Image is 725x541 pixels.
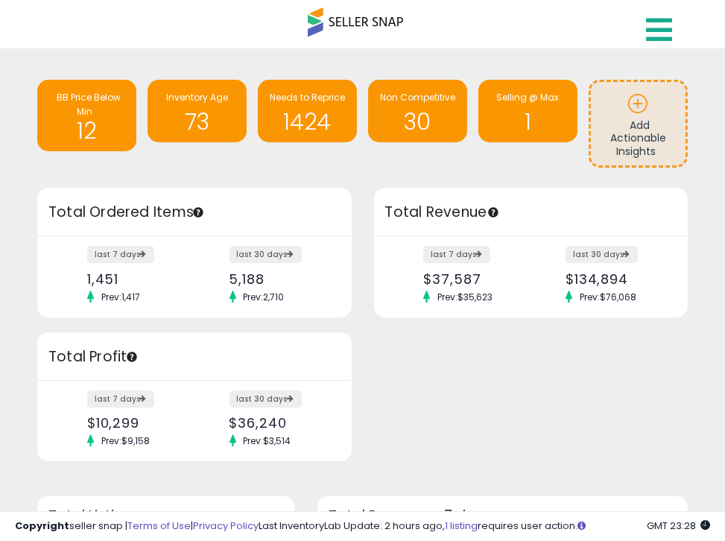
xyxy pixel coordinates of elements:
h1: 30 [376,110,460,134]
i: Click here to read more about un-synced listings. [577,521,586,531]
div: $37,587 [423,271,519,287]
span: 2025-09-11 23:28 GMT [647,519,710,533]
div: Tooltip anchor [125,350,139,364]
span: Prev: $3,514 [236,434,299,447]
div: Last InventoryLab Update: 2 hours ago, requires user action. [259,519,710,534]
h1: 1424 [265,110,349,134]
label: last 7 days [87,390,154,408]
span: Inventory Age [166,91,228,104]
span: BB Price Below Min [57,91,121,118]
span: Non Competitive [380,91,455,104]
strong: Copyright [15,519,69,533]
div: $36,240 [229,415,326,431]
a: Needs to Reprice 1424 [258,80,357,142]
span: Prev: $35,623 [430,291,500,303]
h3: Total Listings [48,510,284,522]
label: last 30 days [229,246,302,263]
span: Prev: 1,417 [94,291,148,303]
span: Add Actionable Insights [610,118,666,159]
a: Non Competitive 30 [368,80,467,142]
div: Tooltip anchor [487,206,500,219]
label: last 7 days [423,246,490,263]
a: Privacy Policy [193,519,259,533]
h3: Total Revenue - 7 days [329,510,677,522]
a: 1 listing [445,519,478,533]
a: BB Price Below Min 12 [37,80,136,151]
div: 5,188 [229,271,326,287]
a: Inventory Age 73 [148,80,247,142]
span: Selling @ Max [496,91,559,104]
div: $10,299 [87,415,183,431]
div: Tooltip anchor [191,206,205,219]
span: Needs to Reprice [270,91,345,104]
a: Terms of Use [127,519,191,533]
div: seller snap | | [15,519,259,534]
div: 1,451 [87,271,183,287]
h3: Total Revenue [385,202,677,223]
h3: Total Profit [48,347,341,367]
label: last 7 days [87,246,154,263]
div: $134,894 [566,271,662,287]
h1: 12 [45,110,129,143]
span: Prev: $9,158 [94,434,157,447]
a: Selling @ Max 1 [478,80,577,142]
label: last 30 days [566,246,638,263]
span: Prev: 2,710 [236,291,292,303]
a: Add Actionable Insights [591,82,686,165]
label: last 30 days [229,390,302,408]
h3: Total Ordered Items [48,202,341,223]
h1: 1 [486,110,570,134]
span: Prev: $76,068 [572,291,644,303]
h1: 73 [155,110,239,134]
